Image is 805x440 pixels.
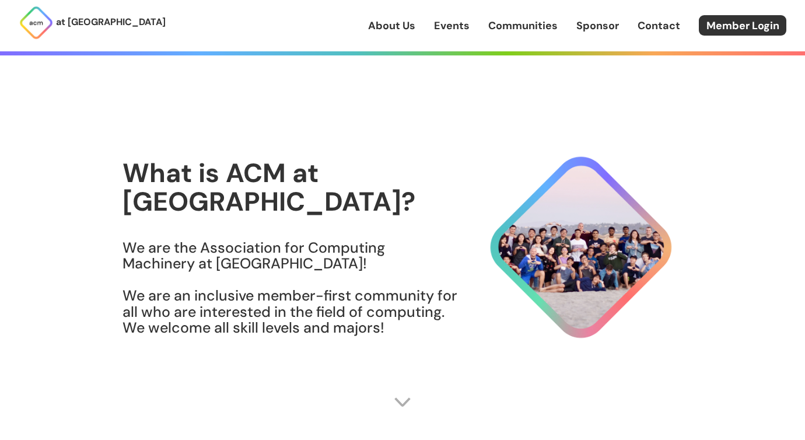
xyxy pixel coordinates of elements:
img: ACM Logo [19,5,54,40]
a: Communities [488,18,558,33]
a: Member Login [699,15,786,36]
h1: What is ACM at [GEOGRAPHIC_DATA]? [123,159,459,216]
img: About Hero Image [459,146,682,349]
img: Scroll Arrow [394,393,411,411]
a: Events [434,18,470,33]
h3: We are the Association for Computing Machinery at [GEOGRAPHIC_DATA]! We are an inclusive member-f... [123,240,459,336]
a: at [GEOGRAPHIC_DATA] [19,5,166,40]
p: at [GEOGRAPHIC_DATA] [56,15,166,30]
a: About Us [368,18,415,33]
a: Contact [638,18,680,33]
a: Sponsor [576,18,619,33]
